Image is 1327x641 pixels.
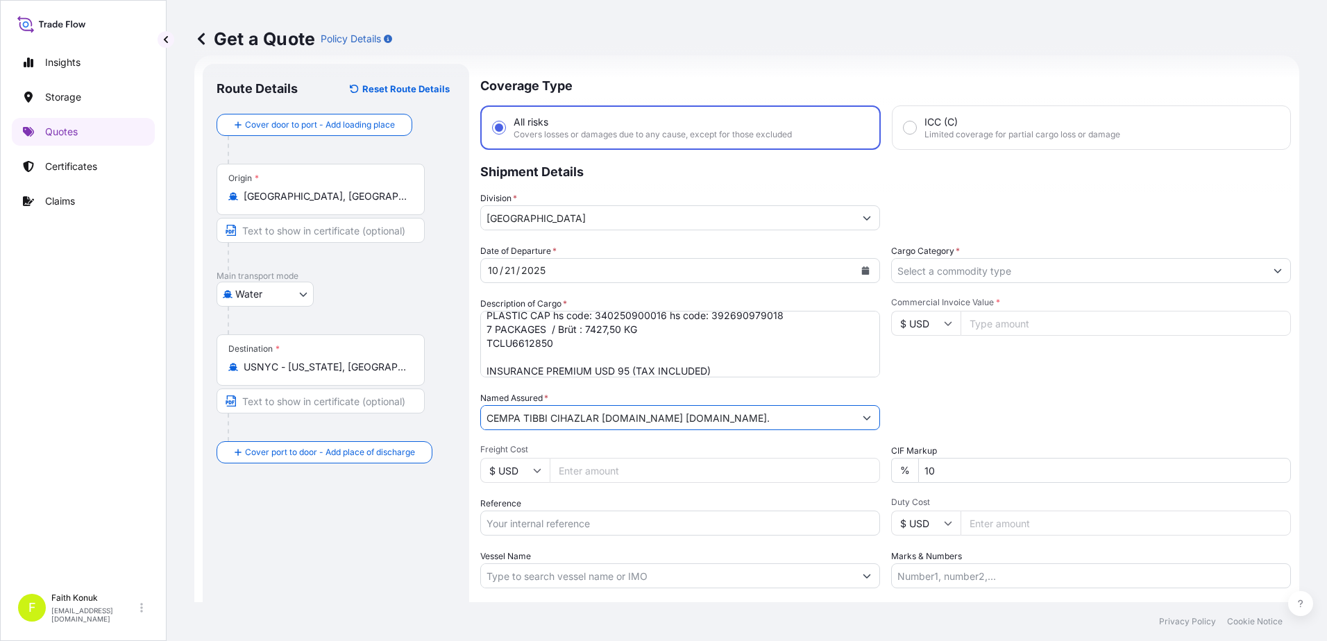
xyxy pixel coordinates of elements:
[45,160,97,173] p: Certificates
[500,262,503,279] div: /
[45,194,75,208] p: Claims
[12,153,155,180] a: Certificates
[481,205,854,230] input: Type to search division
[28,601,36,615] span: F
[45,90,81,104] p: Storage
[550,458,880,483] input: Enter amount
[481,405,854,430] input: Full name
[520,262,547,279] div: year,
[891,297,1291,308] span: Commercial Invoice Value
[924,129,1120,140] span: Limited coverage for partial cargo loss or damage
[51,592,137,604] p: Faith Konuk
[891,444,937,458] label: CIF Markup
[514,115,548,129] span: All risks
[244,360,407,374] input: Destination
[12,49,155,76] a: Insights
[891,549,962,563] label: Marks & Numbers
[12,118,155,146] a: Quotes
[904,121,916,134] input: ICC (C)Limited coverage for partial cargo loss or damage
[891,244,960,258] label: Cargo Category
[12,83,155,111] a: Storage
[343,78,455,100] button: Reset Route Details
[487,262,500,279] div: month,
[362,82,450,96] p: Reset Route Details
[321,32,381,46] p: Policy Details
[493,121,505,134] input: All risksCovers losses or damages due to any cause, except for those excluded
[480,64,1291,105] p: Coverage Type
[480,549,531,563] label: Vessel Name
[244,189,407,203] input: Origin
[480,511,880,536] input: Your internal reference
[481,563,854,588] input: Type to search vessel name or IMO
[480,150,1291,191] p: Shipment Details
[480,444,880,455] span: Freight Cost
[480,391,548,405] label: Named Assured
[217,388,425,413] input: Text to appear on certificate
[503,262,516,279] div: day,
[516,262,520,279] div: /
[217,441,432,463] button: Cover port to door - Add place of discharge
[891,563,1291,588] input: Number1, number2,...
[12,187,155,215] a: Claims
[891,497,1291,508] span: Duty Cost
[480,297,567,311] label: Description of Cargo
[228,173,259,184] div: Origin
[51,606,137,623] p: [EMAIL_ADDRESS][DOMAIN_NAME]
[245,118,395,132] span: Cover door to port - Add loading place
[854,563,879,588] button: Show suggestions
[854,205,879,230] button: Show suggestions
[217,80,298,97] p: Route Details
[1265,258,1290,283] button: Show suggestions
[961,311,1291,336] input: Type amount
[854,405,879,430] button: Show suggestions
[217,114,412,136] button: Cover door to port - Add loading place
[228,343,280,354] div: Destination
[480,497,521,511] label: Reference
[891,458,918,483] div: %
[918,458,1291,483] input: Enter percentage
[892,258,1265,283] input: Select a commodity type
[194,28,315,50] p: Get a Quote
[217,282,314,307] button: Select transport
[480,244,557,258] span: Date of Departure
[45,55,81,69] p: Insights
[217,218,425,243] input: Text to appear on certificate
[235,287,262,301] span: Water
[961,511,1291,536] input: Enter amount
[514,129,792,140] span: Covers losses or damages due to any cause, except for those excluded
[1159,616,1216,627] a: Privacy Policy
[245,445,415,459] span: Cover port to door - Add place of discharge
[45,125,78,139] p: Quotes
[1227,616,1283,627] a: Cookie Notice
[217,271,455,282] p: Main transport mode
[854,259,877,282] button: Calendar
[480,191,517,205] label: Division
[924,115,958,129] span: ICC (C)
